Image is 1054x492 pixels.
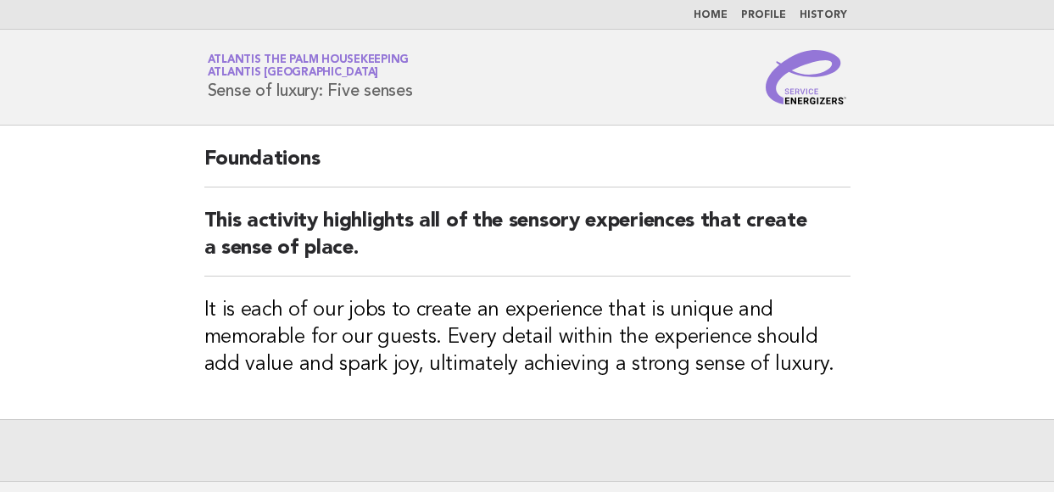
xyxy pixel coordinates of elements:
img: Service Energizers [766,50,847,104]
h2: This activity highlights all of the sensory experiences that create a sense of place. [204,208,850,277]
h2: Foundations [204,146,850,187]
h1: Sense of luxury: Five senses [208,55,413,99]
h3: It is each of our jobs to create an experience that is unique and memorable for our guests. Every... [204,297,850,378]
span: Atlantis [GEOGRAPHIC_DATA] [208,68,379,79]
a: Home [694,10,728,20]
a: Profile [741,10,786,20]
a: Atlantis The Palm HousekeepingAtlantis [GEOGRAPHIC_DATA] [208,54,410,78]
a: History [800,10,847,20]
